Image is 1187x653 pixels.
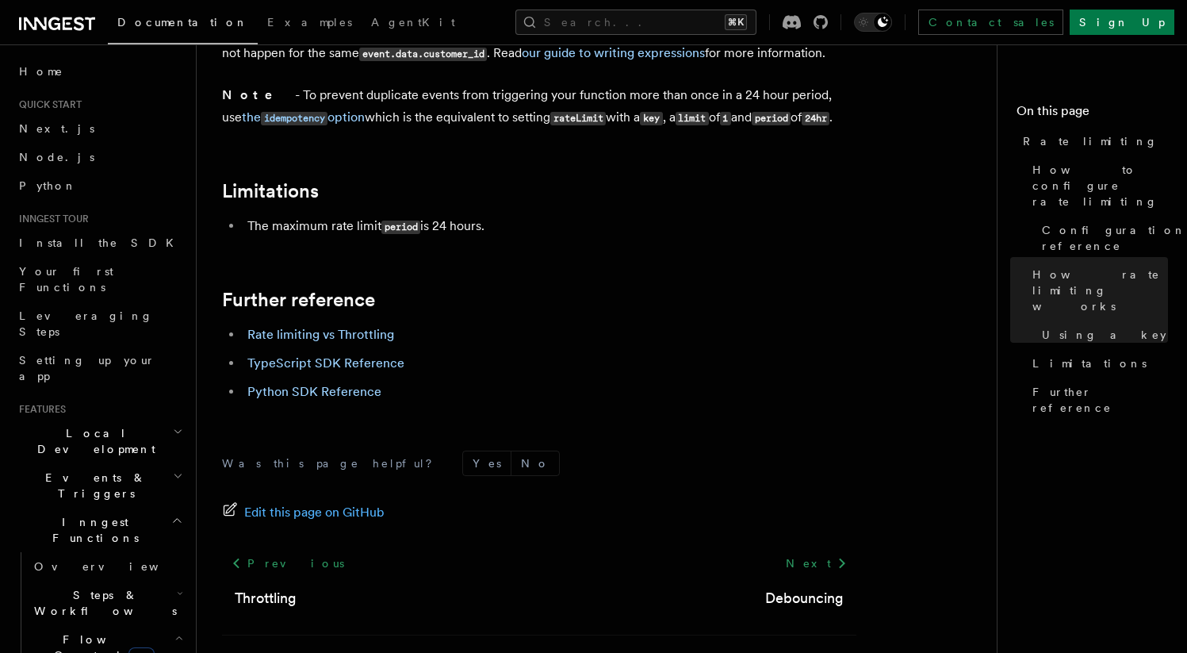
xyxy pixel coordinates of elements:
a: Setting up your app [13,346,186,390]
a: Using a key [1036,321,1168,349]
a: AgentKit [362,5,465,43]
span: Local Development [13,425,173,457]
span: How to configure rate limiting [1032,162,1168,209]
code: idempotency [261,112,327,125]
a: Install the SDK [13,229,186,257]
a: Edit this page on GitHub [222,501,385,524]
a: theidempotencyoption [242,109,365,125]
button: No [511,451,559,475]
span: Further reference [1032,384,1168,416]
span: Examples [267,16,352,29]
span: Install the SDK [19,236,183,249]
li: The maximum rate limit is 24 hours. [243,215,856,238]
a: Debouncing [765,587,844,609]
button: Local Development [13,419,186,463]
code: period [381,221,420,234]
a: Next.js [13,114,186,143]
span: AgentKit [371,16,455,29]
code: 24hr [802,112,829,125]
span: Limitations [1032,355,1147,371]
code: limit [676,112,709,125]
span: Edit this page on GitHub [244,501,385,524]
a: Further reference [1026,378,1168,422]
span: Inngest tour [13,213,89,225]
span: Configuration reference [1042,222,1186,254]
span: Overview [34,560,197,573]
a: Sign Up [1070,10,1174,35]
a: Rate limiting [1017,127,1168,156]
a: Node.js [13,143,186,171]
button: Inngest Functions [13,508,186,552]
a: Rate limiting vs Throttling [247,327,394,342]
span: Using a key [1042,327,1166,343]
code: period [752,112,791,125]
a: Python SDK Reference [247,384,381,399]
a: Next [776,549,856,578]
a: Your first Functions [13,257,186,302]
code: rateLimit [550,112,606,125]
a: our guide to writing expressions [522,45,705,60]
span: Features [13,403,66,416]
span: Node.js [19,151,94,163]
button: Toggle dark mode [854,13,892,32]
span: Documentation [117,16,248,29]
button: Events & Triggers [13,463,186,508]
span: Inngest Functions [13,514,171,546]
kbd: ⌘K [725,14,747,30]
a: Home [13,57,186,86]
span: Next.js [19,122,94,135]
button: Search...⌘K [515,10,756,35]
span: Rate limiting [1023,133,1158,149]
strong: Note [222,87,295,102]
a: Examples [258,5,362,43]
span: Events & Triggers [13,470,173,501]
p: - To prevent duplicate events from triggering your function more than once in a 24 hour period, u... [222,84,856,129]
span: Setting up your app [19,354,155,382]
a: Leveraging Steps [13,302,186,346]
a: How rate limiting works [1026,260,1168,321]
a: Limitations [1026,349,1168,378]
code: event.data.customer_id [359,48,487,61]
a: Further reference [222,289,375,311]
a: Limitations [222,180,319,202]
code: key [640,112,662,125]
a: Throttling [235,587,297,609]
span: Your first Functions [19,265,113,294]
a: Previous [222,549,353,578]
a: TypeScript SDK Reference [247,355,404,371]
span: Quick start [13,98,82,111]
code: 1 [720,112,731,125]
a: Configuration reference [1036,216,1168,260]
button: Steps & Workflows [28,581,186,625]
a: Documentation [108,5,258,44]
span: Home [19,63,63,79]
h4: On this page [1017,102,1168,127]
span: Steps & Workflows [28,587,177,619]
a: Contact sales [918,10,1063,35]
button: Yes [463,451,511,475]
span: Leveraging Steps [19,309,153,338]
span: Python [19,179,77,192]
a: Overview [28,552,186,581]
p: Was this page helpful? [222,455,443,471]
span: How rate limiting works [1032,267,1168,314]
a: Python [13,171,186,200]
a: How to configure rate limiting [1026,156,1168,216]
